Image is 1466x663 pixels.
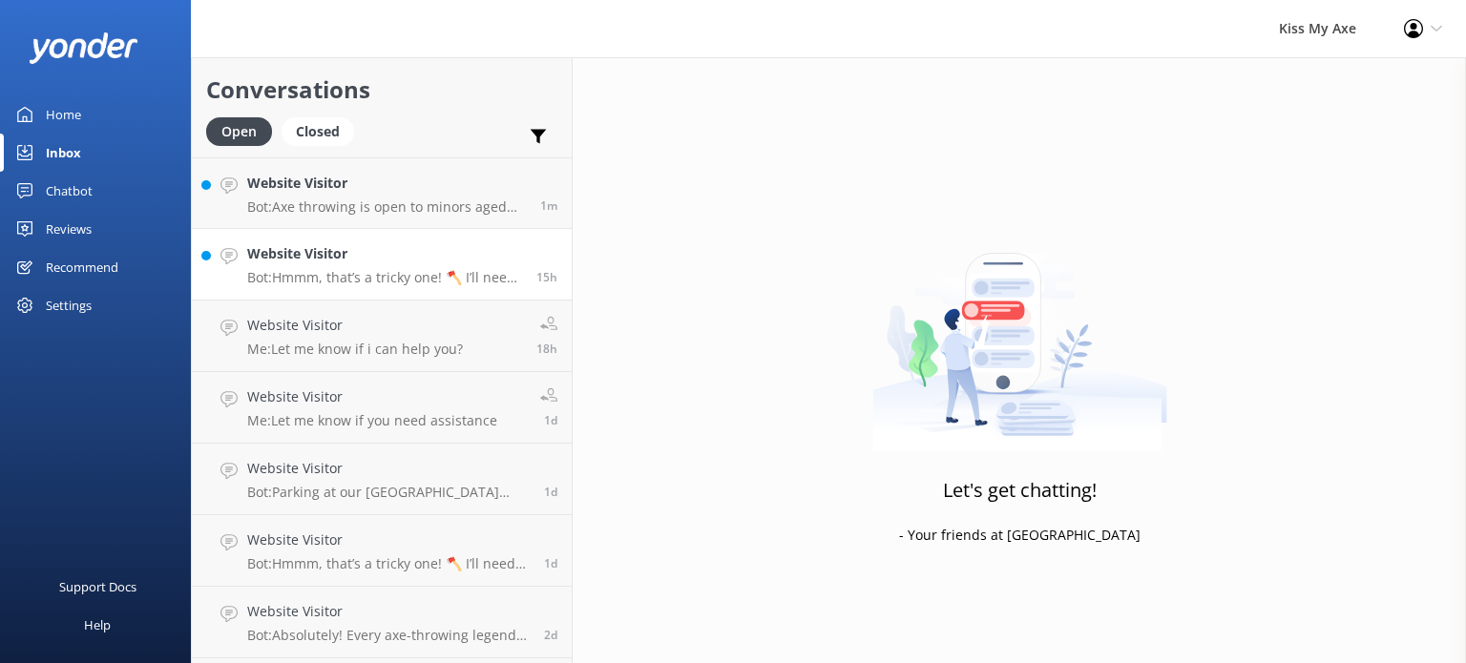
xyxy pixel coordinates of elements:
p: Bot: Hmmm, that’s a tricky one! 🪓 I’ll need to pass this on to the Customer Service Team — someon... [247,269,522,286]
div: Support Docs [59,568,136,606]
a: Website VisitorBot:Hmmm, that’s a tricky one! 🪓 I’ll need to pass this on to the Customer Service... [192,229,572,300]
span: Oct 08 2025 10:42am (UTC +11:00) Australia/Sydney [544,555,557,571]
a: Website VisitorBot:Axe throwing is open to minors aged [DEMOGRAPHIC_DATA] and up, but they must b... [192,157,572,229]
p: Bot: Axe throwing is open to minors aged [DEMOGRAPHIC_DATA] and up, but they must be accompanied ... [247,198,526,216]
span: Oct 07 2025 05:21pm (UTC +11:00) Australia/Sydney [544,627,557,643]
p: Bot: Absolutely! Every axe-throwing legend, including teens, needs to sign a safety waiver before... [247,627,530,644]
p: Me: Let me know if you need assistance [247,412,497,429]
div: Help [84,606,111,644]
h4: Website Visitor [247,173,526,194]
p: Bot: Parking at our [GEOGRAPHIC_DATA] venue is a bit of an adventure! We recommend using public t... [247,484,530,501]
h4: Website Visitor [247,243,522,264]
span: Oct 10 2025 10:29am (UTC +11:00) Australia/Sydney [540,197,557,214]
span: Oct 09 2025 08:49am (UTC +11:00) Australia/Sydney [544,412,557,428]
div: Recommend [46,248,118,286]
div: Open [206,117,272,146]
img: yonder-white-logo.png [29,32,138,64]
a: Website VisitorBot:Hmmm, that’s a tricky one! 🪓 I’ll need to pass this on to the Customer Service... [192,515,572,587]
div: Closed [282,117,354,146]
h3: Let's get chatting! [943,475,1097,506]
div: Settings [46,286,92,324]
img: artwork of a man stealing a conversation from at giant smartphone [872,213,1167,451]
a: Open [206,120,282,141]
div: Chatbot [46,172,93,210]
p: - Your friends at [GEOGRAPHIC_DATA] [899,525,1141,546]
div: Home [46,95,81,134]
a: Closed [282,120,364,141]
h4: Website Visitor [247,601,530,622]
a: Website VisitorBot:Absolutely! Every axe-throwing legend, including teens, needs to sign a safety... [192,587,572,658]
span: Oct 09 2025 04:07pm (UTC +11:00) Australia/Sydney [536,341,557,357]
a: Website VisitorBot:Parking at our [GEOGRAPHIC_DATA] venue is a bit of an adventure! We recommend ... [192,444,572,515]
span: Oct 09 2025 07:14pm (UTC +11:00) Australia/Sydney [536,269,557,285]
h4: Website Visitor [247,386,497,407]
h4: Website Visitor [247,458,530,479]
p: Bot: Hmmm, that’s a tricky one! 🪓 I’ll need to pass this on to the Customer Service Team — someon... [247,555,530,572]
h4: Website Visitor [247,529,530,550]
div: Reviews [46,210,92,248]
a: Website VisitorMe:Let me know if i can help you?18h [192,300,572,372]
a: Website VisitorMe:Let me know if you need assistance1d [192,372,572,444]
div: Inbox [46,134,81,172]
h4: Website Visitor [247,315,463,336]
h2: Conversations [206,72,557,108]
p: Me: Let me know if i can help you? [247,341,463,358]
span: Oct 08 2025 02:51pm (UTC +11:00) Australia/Sydney [544,484,557,500]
